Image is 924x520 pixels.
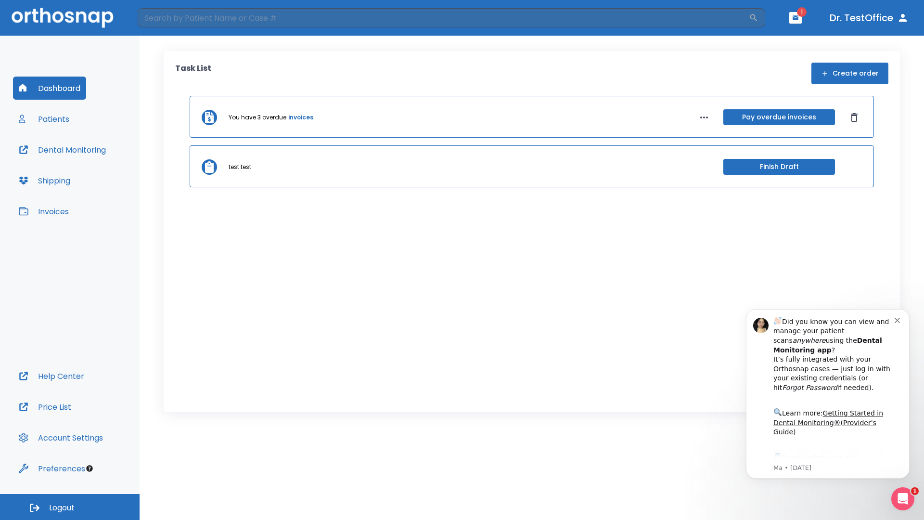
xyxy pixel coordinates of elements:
[13,169,76,192] button: Shipping
[229,163,251,171] p: test test
[12,8,114,27] img: Orthosnap
[13,364,90,388] button: Help Center
[42,169,163,178] p: Message from Ma, sent 2w ago
[13,200,75,223] button: Invoices
[891,487,914,510] iframe: Intercom live chat
[175,63,211,84] p: Task List
[13,138,112,161] button: Dental Monitoring
[42,159,128,177] a: App Store
[731,295,924,494] iframe: Intercom notifications message
[826,9,912,26] button: Dr. TestOffice
[49,503,75,513] span: Logout
[723,159,835,175] button: Finish Draft
[13,107,75,130] button: Patients
[847,110,862,125] button: Dismiss
[163,21,171,28] button: Dismiss notification
[13,77,86,100] button: Dashboard
[42,157,163,206] div: Download the app: | ​ Let us know if you need help getting started!
[723,109,835,125] button: Pay overdue invoices
[229,113,286,122] p: You have 3 overdue
[138,8,749,27] input: Search by Patient Name or Case #
[911,487,919,495] span: 1
[288,113,313,122] a: invoices
[811,63,888,84] button: Create order
[13,457,91,480] button: Preferences
[797,7,807,17] span: 1
[13,426,109,449] button: Account Settings
[13,395,77,418] button: Price List
[85,464,94,473] div: Tooltip anchor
